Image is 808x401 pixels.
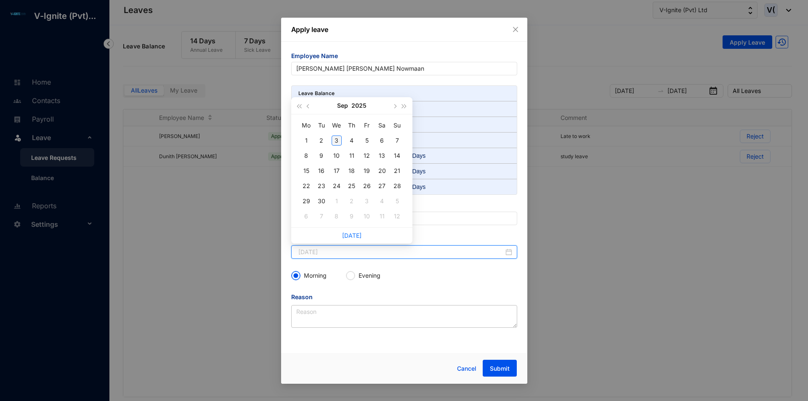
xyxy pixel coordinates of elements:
[483,360,517,377] button: Submit
[332,166,342,176] div: 17
[392,181,402,191] div: 28
[299,194,314,209] td: 2025-09-29
[392,151,402,161] div: 14
[329,178,344,194] td: 2025-09-24
[362,166,372,176] div: 19
[390,209,405,224] td: 2025-10-12
[392,196,402,206] div: 5
[314,148,329,163] td: 2025-09-09
[362,196,372,206] div: 3
[375,209,390,224] td: 2025-10-11
[359,133,375,148] td: 2025-09-05
[377,166,387,176] div: 20
[344,133,359,148] td: 2025-09-04
[359,148,375,163] td: 2025-09-12
[301,181,311,191] div: 22
[291,292,319,302] label: Reason
[299,118,314,133] th: Mo
[359,271,380,280] p: Evening
[301,166,311,176] div: 15
[375,118,390,133] th: Sa
[298,247,504,257] input: Start Date
[390,133,405,148] td: 2025-09-07
[377,181,387,191] div: 27
[375,194,390,209] td: 2025-10-04
[457,364,476,373] span: Cancel
[392,135,402,146] div: 7
[299,178,314,194] td: 2025-09-22
[296,62,512,75] span: Fathima Shafiya Shanu Mohammed Nowmaan
[329,118,344,133] th: We
[359,163,375,178] td: 2025-09-19
[344,209,359,224] td: 2025-10-09
[332,196,342,206] div: 1
[332,211,342,221] div: 8
[342,232,361,239] a: [DATE]
[329,148,344,163] td: 2025-09-10
[314,118,329,133] th: Tu
[337,97,348,114] button: Sep
[359,194,375,209] td: 2025-10-03
[347,151,357,161] div: 11
[298,89,335,98] p: Leave Balance
[390,148,405,163] td: 2025-09-14
[362,135,372,146] div: 5
[359,118,375,133] th: Fr
[359,178,375,194] td: 2025-09-26
[375,178,390,194] td: 2025-09-27
[377,196,387,206] div: 4
[362,211,372,221] div: 10
[301,151,311,161] div: 8
[316,135,327,146] div: 2
[299,209,314,224] td: 2025-10-06
[362,181,372,191] div: 26
[316,151,327,161] div: 9
[332,151,342,161] div: 10
[392,166,402,176] div: 21
[377,151,387,161] div: 13
[377,211,387,221] div: 11
[301,196,311,206] div: 29
[512,26,519,33] span: close
[347,211,357,221] div: 9
[301,211,311,221] div: 6
[375,133,390,148] td: 2025-09-06
[314,178,329,194] td: 2025-09-23
[291,24,517,35] p: Apply leave
[344,178,359,194] td: 2025-09-25
[375,148,390,163] td: 2025-09-13
[316,181,327,191] div: 23
[291,52,517,62] span: Employee Name
[314,163,329,178] td: 2025-09-16
[347,135,357,146] div: 4
[316,166,327,176] div: 16
[332,135,342,146] div: 3
[332,181,342,191] div: 24
[347,166,357,176] div: 18
[347,196,357,206] div: 2
[344,163,359,178] td: 2025-09-18
[304,271,327,280] p: Morning
[299,163,314,178] td: 2025-09-15
[316,211,327,221] div: 7
[451,360,483,377] button: Cancel
[314,194,329,209] td: 2025-09-30
[390,118,405,133] th: Su
[390,194,405,209] td: 2025-10-05
[329,133,344,148] td: 2025-09-03
[490,364,510,373] span: Submit
[329,163,344,178] td: 2025-09-17
[375,163,390,178] td: 2025-09-20
[347,181,357,191] div: 25
[362,151,372,161] div: 12
[390,163,405,178] td: 2025-09-21
[314,133,329,148] td: 2025-09-02
[404,167,439,175] div: 12 Days
[511,25,520,34] button: Close
[359,209,375,224] td: 2025-10-10
[329,194,344,209] td: 2025-10-01
[351,97,367,114] button: 2025
[344,148,359,163] td: 2025-09-11
[299,148,314,163] td: 2025-09-08
[404,136,439,144] div: 2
